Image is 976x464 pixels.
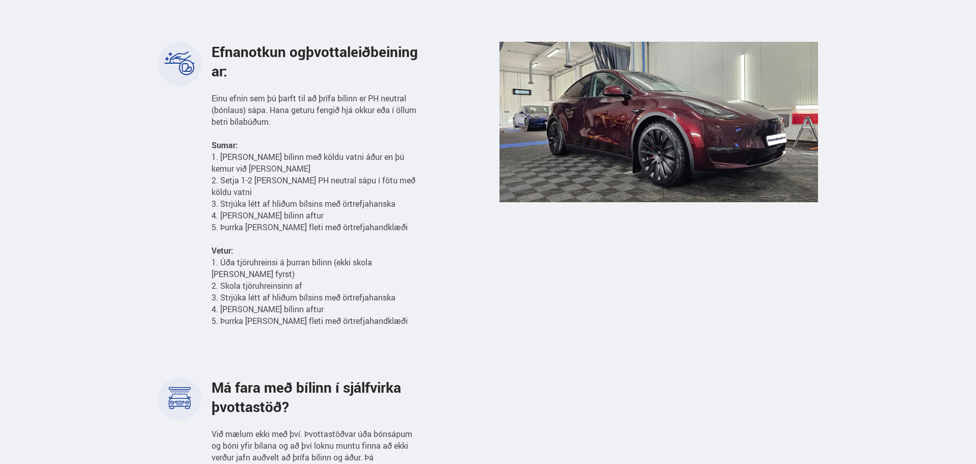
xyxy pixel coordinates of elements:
[8,4,39,35] button: Opna LiveChat spjallviðmót
[164,48,195,78] img: 8jzJrJhcPazwCiQI.svg
[212,42,418,80] span: þvottaleiðbeiningar:
[212,42,418,80] span: Efnanotkun og
[212,245,233,256] strong: Vetur:
[169,387,191,409] img: lQbOrScsM3V-_-K-.svg
[499,42,818,202] img: J-C45_6dE1tMPh9l.png
[212,377,401,416] span: Má fara með bílinn í sjálfvirka þvottastöð?
[212,93,416,326] span: Einu efnin sem þú þarft til að þrífa bílinn er PH neutral (bónlaus) sápa. Hana geturu fengið hjá ...
[212,140,238,151] strong: Sumar:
